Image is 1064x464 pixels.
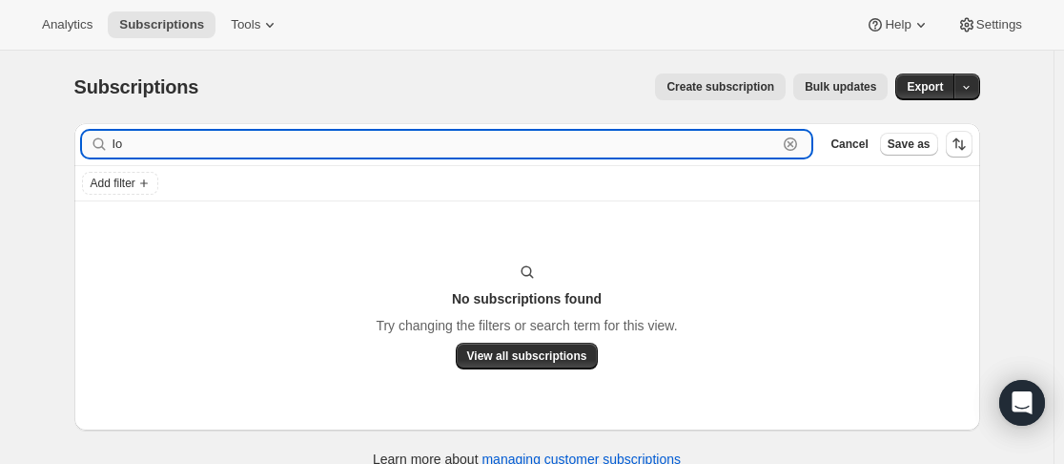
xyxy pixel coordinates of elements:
[82,172,158,195] button: Add filter
[42,17,92,32] span: Analytics
[113,131,778,158] input: Filter subscribers
[885,17,911,32] span: Help
[907,79,943,95] span: Export
[666,79,774,95] span: Create subscription
[823,133,875,156] button: Cancel
[805,79,876,95] span: Bulk updates
[219,11,291,38] button: Tools
[655,74,786,100] button: Create subscription
[467,348,587,364] span: View all subscriptions
[231,17,260,32] span: Tools
[781,135,800,154] button: Clear
[452,289,602,308] h3: No subscriptions found
[895,74,954,100] button: Export
[119,17,204,32] span: Subscriptions
[830,137,868,152] span: Cancel
[31,11,104,38] button: Analytics
[880,133,938,156] button: Save as
[854,11,941,38] button: Help
[108,11,215,38] button: Subscriptions
[888,137,931,152] span: Save as
[74,76,199,97] span: Subscriptions
[946,11,1033,38] button: Settings
[793,74,888,100] button: Bulk updates
[456,343,599,369] button: View all subscriptions
[376,316,677,335] p: Try changing the filters or search term for this view.
[91,176,135,191] span: Add filter
[946,131,972,158] button: Sort the results
[999,380,1045,426] div: Open Intercom Messenger
[976,17,1022,32] span: Settings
